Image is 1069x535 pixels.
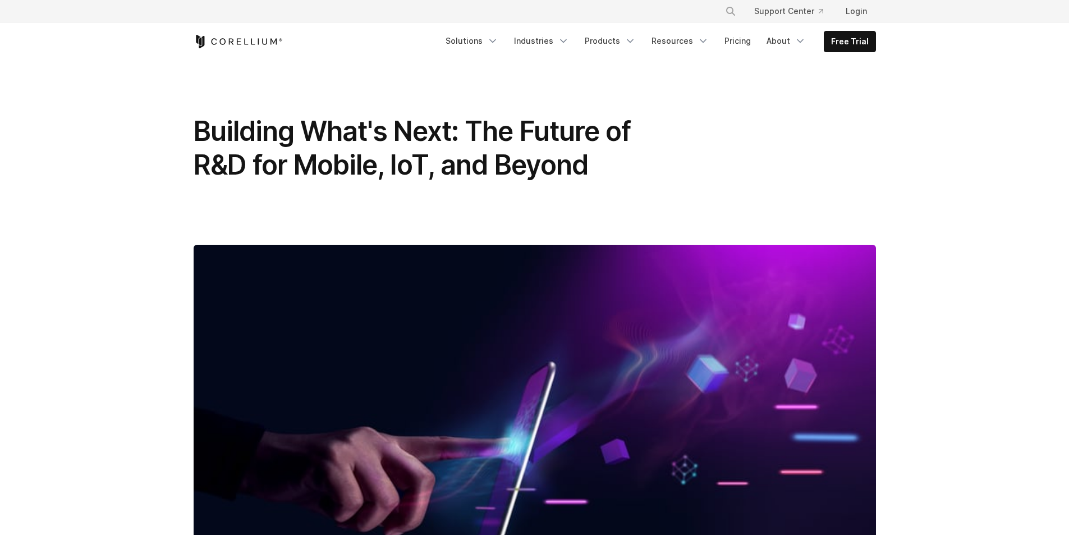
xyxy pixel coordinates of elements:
[439,31,505,51] a: Solutions
[578,31,643,51] a: Products
[507,31,576,51] a: Industries
[718,31,758,51] a: Pricing
[837,1,876,21] a: Login
[439,31,876,52] div: Navigation Menu
[745,1,832,21] a: Support Center
[194,35,283,48] a: Corellium Home
[645,31,715,51] a: Resources
[760,31,813,51] a: About
[194,115,631,181] span: Building What's Next: The Future of R&D for Mobile, IoT, and Beyond
[824,31,875,52] a: Free Trial
[712,1,876,21] div: Navigation Menu
[721,1,741,21] button: Search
